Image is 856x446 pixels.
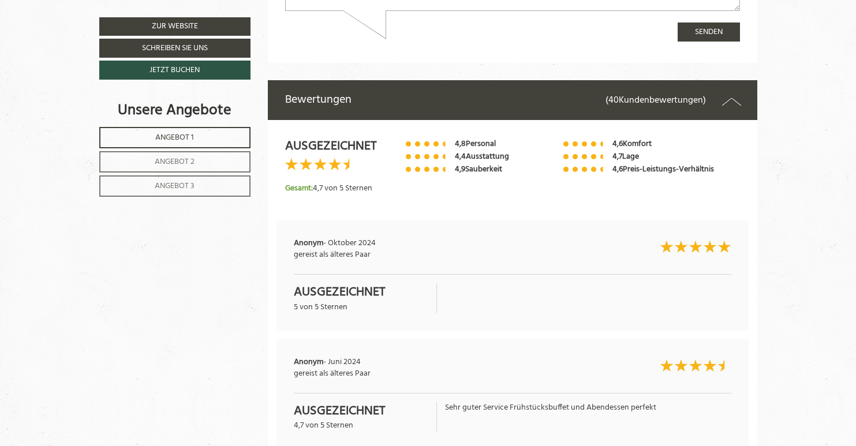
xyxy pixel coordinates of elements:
[452,137,466,151] span: 4,8
[99,17,251,36] a: Zur Website
[436,402,739,432] div: Sehr guter Service Frühstücksbuffet und Abendessen perfekt
[99,61,251,80] a: Jetzt buchen
[403,137,543,150] li: Personal
[610,163,623,176] span: 4,6
[605,93,706,108] small: (40 )
[403,150,543,163] li: Ausstattung
[99,100,251,121] div: Unsere Angebote
[560,137,740,150] li: Komfort
[224,205,446,236] div: Hi sorry for late reply. We will let you know until 15.9. Thanks!
[285,238,588,261] div: - Oktober 2024
[294,368,580,380] div: gereist als älteres Paar
[285,182,313,195] span: Gesamt:
[294,355,323,369] strong: Anonym
[294,249,580,261] div: gereist als älteres Paar
[285,357,588,380] div: - Juni 2024
[285,402,436,432] div: 4,7 von 5 Sternen
[610,150,622,163] span: 4,7
[452,163,465,176] span: 4,9
[294,402,428,420] div: Ausgezeichnet
[167,56,438,63] small: 09:49
[610,137,623,151] span: 4,6
[17,70,287,78] div: Berghotel Ratschings
[276,137,394,194] div: 4,7 von 5 Sternen
[155,179,195,193] span: Angebot 3
[294,283,428,301] div: Ausgezeichnet
[285,283,436,313] div: 5 von 5 Sternen
[560,163,740,175] li: Preis-Leistungs-Verhältnis
[155,131,194,144] span: Angebot 1
[204,183,251,201] div: Montag
[403,163,543,175] li: Sauberkeit
[230,207,438,215] div: Sie
[452,150,466,163] span: 4,4
[230,227,438,234] small: 22:10
[17,171,287,178] small: 09:57
[99,39,251,58] a: Schreiben Sie uns
[294,237,323,250] strong: Anonym
[619,93,703,108] span: Kundenbewertungen
[209,3,246,21] div: [DATE]
[560,150,740,163] li: Lage
[9,68,293,180] div: I'm sorry there was a mistake. So your comfort room with 2 children is the price: 3384€. SOrry fo...
[393,305,455,324] button: Senden
[155,155,195,168] span: Angebot 2
[268,80,757,120] div: Bewertungen
[285,137,386,155] div: Ausgezeichnet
